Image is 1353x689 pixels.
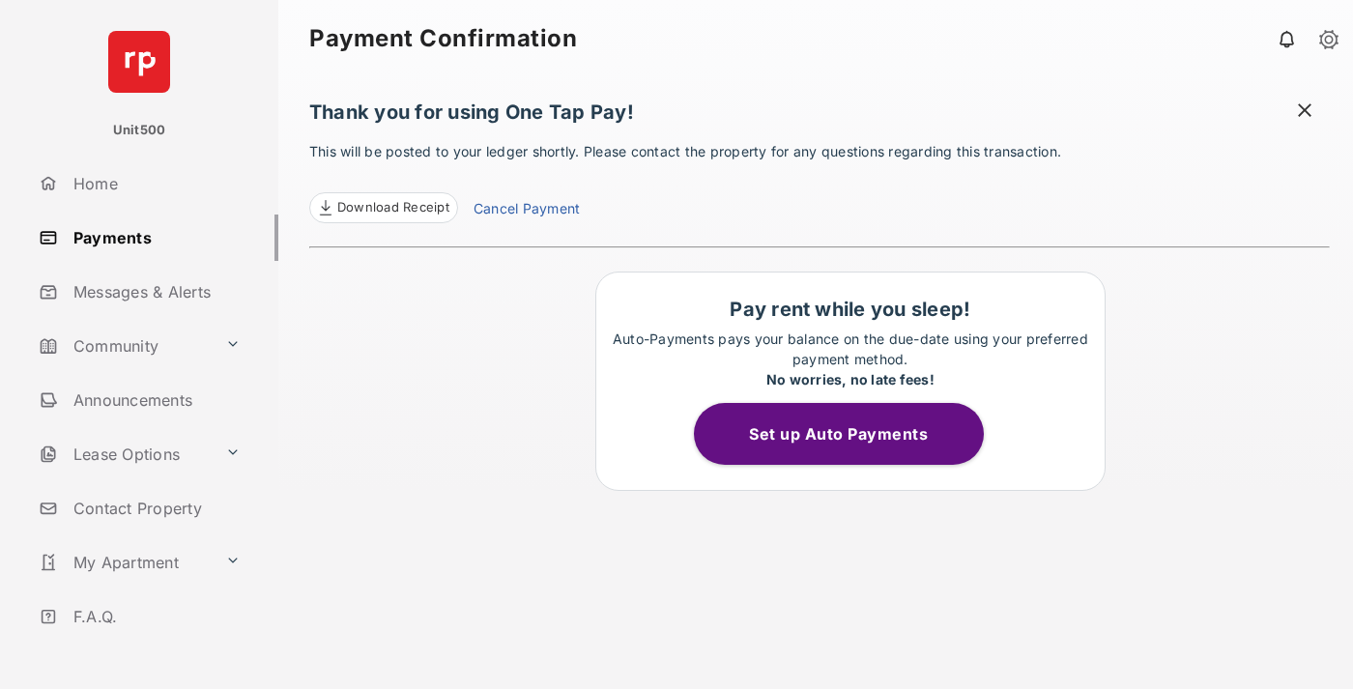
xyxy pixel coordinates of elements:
a: Community [31,323,217,369]
p: Auto-Payments pays your balance on the due-date using your preferred payment method. [606,329,1095,389]
a: Contact Property [31,485,278,531]
a: Set up Auto Payments [694,424,1007,444]
a: My Apartment [31,539,217,586]
h1: Pay rent while you sleep! [606,298,1095,321]
img: svg+xml;base64,PHN2ZyB4bWxucz0iaHR0cDovL3d3dy53My5vcmcvMjAwMC9zdmciIHdpZHRoPSI2NCIgaGVpZ2h0PSI2NC... [108,31,170,93]
a: Home [31,160,278,207]
a: Messages & Alerts [31,269,278,315]
span: Download Receipt [337,198,449,217]
a: Cancel Payment [474,198,580,223]
p: Unit500 [113,121,166,140]
a: Payments [31,215,278,261]
button: Set up Auto Payments [694,403,984,465]
p: This will be posted to your ledger shortly. Please contact the property for any questions regardi... [309,141,1330,223]
a: F.A.Q. [31,593,278,640]
strong: Payment Confirmation [309,27,577,50]
h1: Thank you for using One Tap Pay! [309,100,1330,133]
a: Announcements [31,377,278,423]
div: No worries, no late fees! [606,369,1095,389]
a: Lease Options [31,431,217,477]
a: Download Receipt [309,192,458,223]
